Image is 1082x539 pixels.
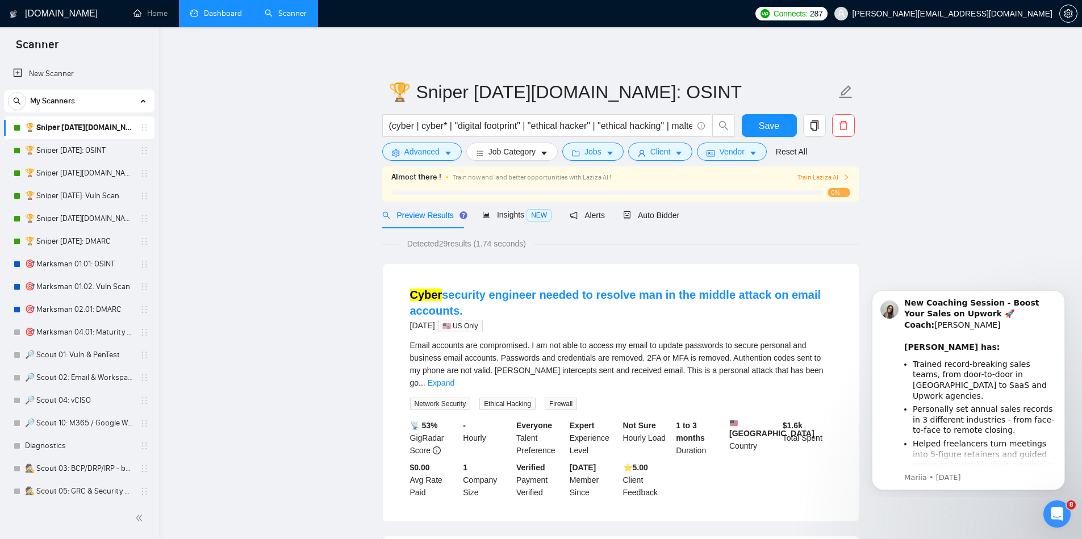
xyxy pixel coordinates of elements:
[482,211,490,219] span: area-chart
[804,120,825,131] span: copy
[837,10,845,18] span: user
[433,446,441,454] span: info-circle
[628,143,693,161] button: userClientcaret-down
[10,5,18,23] img: logo
[265,9,307,18] a: searchScanner
[25,275,133,298] a: 🎯 Marksman 01.02: Vuln Scan
[25,457,133,480] a: 🕵️ Scout 03: BCP/DRP/IRP - broken
[697,143,766,161] button: idcardVendorcaret-down
[410,339,832,389] div: Email accounts are compromised. I am not able to access my email to update passwords to secure pe...
[25,366,133,389] a: 🔎 Scout 02: Email & Workspace
[567,461,621,499] div: Member Since
[780,419,834,457] div: Total Spent
[382,143,462,161] button: settingAdvancedcaret-down
[25,139,133,162] a: 🏆 Sniper [DATE]: OSINT
[419,378,425,387] span: ...
[759,119,779,133] span: Save
[13,62,145,85] a: New Scanner
[572,149,580,157] span: folder
[482,210,552,219] span: Insights
[623,421,656,430] b: Not Sure
[638,149,646,157] span: user
[382,211,390,219] span: search
[8,92,26,110] button: search
[749,149,757,157] span: caret-down
[133,9,168,18] a: homeHome
[761,9,770,18] img: upwork-logo.png
[713,120,734,131] span: search
[410,421,438,430] b: 📡 53%
[466,143,558,161] button: barsJob Categorycaret-down
[742,114,797,137] button: Save
[453,173,611,181] span: Train now and land better opportunities with Laziza AI !
[140,441,149,450] span: holder
[410,341,824,387] span: Email accounts are compromised. I am not able to access my email to update passwords to secure pe...
[730,419,738,427] img: 🇺🇸
[140,282,149,291] span: holder
[458,210,469,220] div: Tooltip anchor
[810,7,822,20] span: 287
[140,464,149,473] span: holder
[623,463,648,472] b: ⭐️ 5.00
[832,114,855,137] button: delete
[399,237,534,250] span: Detected 29 results (1.74 seconds)
[727,419,780,457] div: Country
[712,114,735,137] button: search
[140,260,149,269] span: holder
[461,461,514,499] div: Company Size
[428,378,454,387] a: Expand
[570,211,605,220] span: Alerts
[676,421,705,442] b: 1 to 3 months
[140,487,149,496] span: holder
[410,463,430,472] b: $0.00
[516,463,545,472] b: Verified
[410,289,442,301] mark: Cyber
[797,172,850,183] button: Train Laziza AI
[675,149,683,157] span: caret-down
[843,174,850,181] span: right
[4,62,154,85] li: New Scanner
[140,191,149,200] span: holder
[408,419,461,457] div: GigRadar Score
[463,463,467,472] b: 1
[479,398,536,410] span: Ethical Hacking
[140,169,149,178] span: holder
[25,298,133,321] a: 🎯 Marksman 02.01: DMARC
[1043,500,1071,528] iframe: Intercom live chat
[140,237,149,246] span: holder
[140,373,149,382] span: holder
[516,421,552,430] b: Everyone
[388,78,836,106] input: Scanner name...
[438,320,483,332] span: 🇺🇸 US Only
[140,396,149,405] span: holder
[135,512,147,524] span: double-left
[392,149,400,157] span: setting
[140,419,149,428] span: holder
[25,116,133,139] a: 🏆 Sniper [DATE][DOMAIN_NAME]: OSINT
[410,319,832,332] div: [DATE]
[25,344,133,366] a: 🔎 Scout 01: Vuln & PenTest
[140,123,149,132] span: holder
[444,149,452,157] span: caret-down
[855,280,1082,497] iframe: Intercom notifications message
[25,230,133,253] a: 🏆 Sniper [DATE]: DMARC
[25,480,133,503] a: 🕵️ Scout 05: GRC & Security Program - not configed
[545,398,577,410] span: Firewall
[833,120,854,131] span: delete
[527,209,552,222] span: NEW
[621,461,674,499] div: Client Feedback
[140,214,149,223] span: holder
[391,171,441,183] span: Almost there !
[382,211,464,220] span: Preview Results
[1060,9,1077,18] span: setting
[674,419,727,457] div: Duration
[783,421,803,430] b: $ 1.6k
[140,350,149,360] span: holder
